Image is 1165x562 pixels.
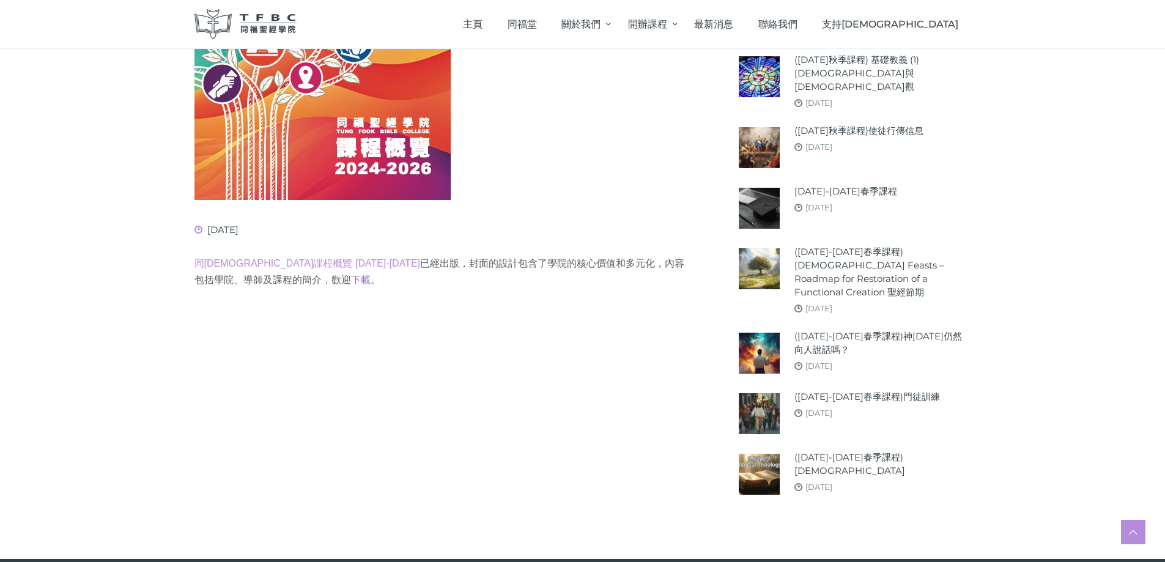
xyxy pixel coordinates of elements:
a: Scroll to top [1121,520,1145,544]
a: 聯絡我們 [745,6,810,42]
a: [DATE]-[DATE]春季課程 [794,185,897,198]
a: ([DATE]秋季課程) 基礎教義 (1) [DEMOGRAPHIC_DATA]與[DEMOGRAPHIC_DATA]觀 [794,53,971,94]
img: (2024-25年春季課程)聖經神學 [739,454,780,495]
a: 關於我們 [549,6,615,42]
a: 開辦課程 [615,6,681,42]
a: ([DATE]-[DATE]春季課程) [DEMOGRAPHIC_DATA] Feasts – Roadmap for Restoration of a Functional Creation ... [794,245,971,299]
img: (2025年秋季課程) 基礎教義 (1) 聖靈觀與教會觀 [739,56,780,97]
a: [DATE] [805,98,832,108]
a: 主頁 [451,6,495,42]
span: 支持[DEMOGRAPHIC_DATA] [822,18,958,30]
a: 同[DEMOGRAPHIC_DATA]課程概覽 [DATE]-[DATE] [194,258,421,268]
img: 同福聖經學院 TFBC [194,9,297,39]
img: (2024-25年春季課程)門徒訓練 [739,393,780,434]
a: 同福堂 [495,6,549,42]
img: (2025年秋季課程)使徒行傳信息 [739,127,780,168]
a: [DATE] [805,202,832,212]
a: ([DATE]-[DATE]春季課程)[DEMOGRAPHIC_DATA] [794,451,971,478]
a: [DATE] [805,408,832,418]
a: [DATE] [805,482,832,492]
img: (2024-25年春季課程) Biblical Feasts – Roadmap for Restoration of a Functional Creation 聖經節期 [739,248,780,289]
span: 主頁 [463,18,483,30]
span: 同福堂 [508,18,537,30]
a: ([DATE]-[DATE]春季課程)門徒訓練 [794,390,940,404]
span: 聯絡我們 [758,18,797,30]
a: ([DATE]秋季課程)使徒行傳信息 [794,124,923,138]
a: [DATE] [805,142,832,152]
span: 關於我們 [561,18,601,30]
a: 最新消息 [682,6,746,42]
a: [DATE] [805,361,832,371]
a: ([DATE]-[DATE]春季課程)神[DATE]仍然向人說話嗎？ [794,330,971,357]
a: 支持[DEMOGRAPHIC_DATA] [810,6,971,42]
span: 開辦課程 [628,18,667,30]
span: [DATE] [194,224,239,235]
a: [DATE] [805,303,832,313]
img: (2024-25年春季課程)神今天仍然向人說話嗎？ [739,333,780,374]
a: 下載 [351,275,371,285]
span: 最新消息 [694,18,733,30]
p: 已經出版，封面的設計包含了學院的核心價值和多元化，內容包括學院、導師及課程的簡介，歡迎 。 [194,255,690,288]
img: 2024-25年春季課程 [739,188,780,229]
